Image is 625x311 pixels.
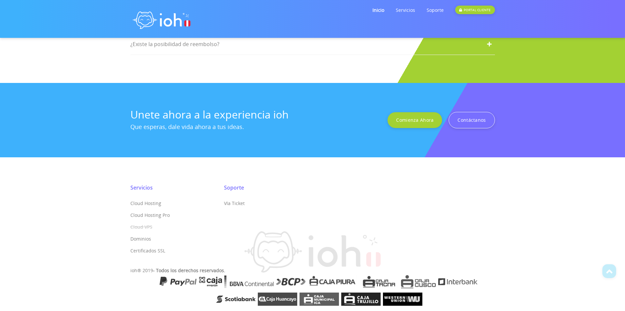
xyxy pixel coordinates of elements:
[130,4,193,34] img: logo ioh
[276,277,305,287] img: BCP
[130,267,225,273] li: ioh® 2019
[388,112,442,128] a: Comienza Ahora
[130,124,289,130] div: Que esperas, dale vida ahora a tus ideas.
[130,40,219,48] span: ¿Existe la posibilidad de reembolso?
[224,200,245,206] a: Vía Ticket
[455,6,495,14] div: PORTAL CLIENTE
[341,293,381,306] img: Caja Trujillo
[224,184,244,192] div: Soporte
[130,236,151,242] a: Dominios
[130,200,161,206] a: Cloud Hosting
[160,277,197,287] img: PayPal
[359,275,399,288] img: Caja Tacna
[130,212,170,218] a: Cloud Hosting Pro
[308,273,357,290] img: Caja Piura
[258,293,297,306] img: Caja Huancayo
[224,273,274,290] img: Banco BBVA
[300,293,339,306] img: Caja Municipal Ica
[438,275,478,288] img: Interbank
[153,267,225,273] strong: - Todos los derechos reservados.
[130,109,289,120] div: Unete ahora a la experiencia ioh
[383,293,422,306] img: WesterUnion
[130,247,165,254] a: Certificados SSL
[199,277,222,287] img: Caja Arequipa
[130,184,153,192] div: Servicios
[216,293,256,306] img: Scotiabank
[449,112,495,128] a: Contáctanos
[401,275,436,288] img: Caja Cusco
